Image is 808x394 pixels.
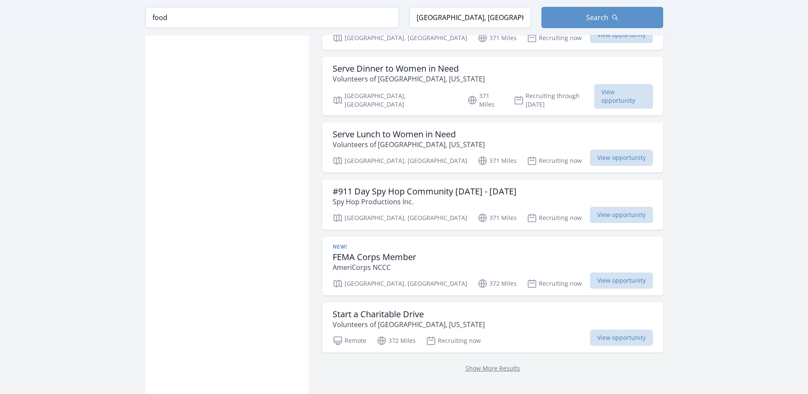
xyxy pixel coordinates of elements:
[586,12,608,23] span: Search
[333,278,467,289] p: [GEOGRAPHIC_DATA], [GEOGRAPHIC_DATA]
[333,252,416,262] h3: FEMA Corps Member
[426,336,481,346] p: Recruiting now
[333,243,347,250] span: New!
[409,7,531,28] input: Location
[322,302,663,353] a: Start a Charitable Drive Volunteers of [GEOGRAPHIC_DATA], [US_STATE] Remote 372 Miles Recruiting ...
[333,139,485,150] p: Volunteers of [GEOGRAPHIC_DATA], [US_STATE]
[322,57,663,116] a: Serve Dinner to Women in Need Volunteers of [GEOGRAPHIC_DATA], [US_STATE] [GEOGRAPHIC_DATA], [GEO...
[333,336,366,346] p: Remote
[527,278,582,289] p: Recruiting now
[322,180,663,230] a: #911 Day Spy Hop Community [DATE] - [DATE] Spy Hop Productions Inc. [GEOGRAPHIC_DATA], [GEOGRAPHI...
[333,213,467,223] p: [GEOGRAPHIC_DATA], [GEOGRAPHIC_DATA]
[466,364,520,372] a: Show More Results
[333,92,457,109] p: [GEOGRAPHIC_DATA], [GEOGRAPHIC_DATA]
[333,262,416,272] p: AmeriCorps NCCC
[477,33,517,43] p: 371 Miles
[590,330,653,346] span: View opportunity
[333,309,485,319] h3: Start a Charitable Drive
[333,74,485,84] p: Volunteers of [GEOGRAPHIC_DATA], [US_STATE]
[333,186,517,197] h3: #911 Day Spy Hop Community [DATE] - [DATE]
[527,156,582,166] p: Recruiting now
[477,156,517,166] p: 371 Miles
[333,197,517,207] p: Spy Hop Productions Inc.
[377,336,416,346] p: 372 Miles
[541,7,663,28] button: Search
[145,7,399,28] input: Keyword
[514,92,594,109] p: Recruiting through [DATE]
[477,213,517,223] p: 371 Miles
[322,237,663,295] a: New! FEMA Corps Member AmeriCorps NCCC [GEOGRAPHIC_DATA], [GEOGRAPHIC_DATA] 372 Miles Recruiting ...
[527,213,582,223] p: Recruiting now
[477,278,517,289] p: 372 Miles
[467,92,503,109] p: 371 Miles
[590,272,653,289] span: View opportunity
[333,129,485,139] h3: Serve Lunch to Women in Need
[333,156,467,166] p: [GEOGRAPHIC_DATA], [GEOGRAPHIC_DATA]
[322,122,663,173] a: Serve Lunch to Women in Need Volunteers of [GEOGRAPHIC_DATA], [US_STATE] [GEOGRAPHIC_DATA], [GEOG...
[594,84,653,109] span: View opportunity
[590,27,653,43] span: View opportunity
[333,64,485,74] h3: Serve Dinner to Women in Need
[590,150,653,166] span: View opportunity
[527,33,582,43] p: Recruiting now
[590,207,653,223] span: View opportunity
[333,33,467,43] p: [GEOGRAPHIC_DATA], [GEOGRAPHIC_DATA]
[333,319,485,330] p: Volunteers of [GEOGRAPHIC_DATA], [US_STATE]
